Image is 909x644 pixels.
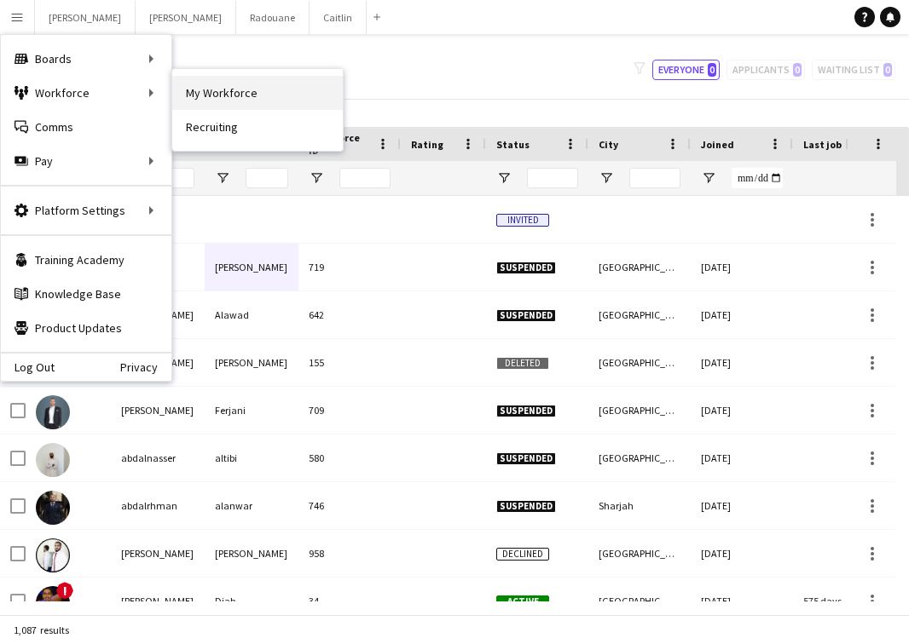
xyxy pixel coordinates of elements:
[36,491,70,525] img: abdalrhman alanwar
[172,110,343,144] a: Recruiting
[496,548,549,561] span: Declined
[527,168,578,188] input: Status Filter Input
[298,291,401,338] div: 642
[588,530,691,577] div: [GEOGRAPHIC_DATA]
[691,578,793,624] div: [DATE]
[36,586,70,620] img: Abdel rahman Diab
[111,530,205,577] div: [PERSON_NAME]
[588,387,691,434] div: [GEOGRAPHIC_DATA]
[691,530,793,577] div: [DATE]
[205,482,298,529] div: alanwar
[298,578,401,624] div: 34
[1,243,171,277] a: Training Academy
[496,500,556,513] span: Suspended
[298,339,401,386] div: 155
[1,144,171,178] div: Pay
[691,434,793,481] div: [DATE]
[111,578,205,624] div: [PERSON_NAME]
[629,168,680,188] input: City Filter Input
[496,262,556,274] span: Suspended
[205,244,298,290] div: [PERSON_NAME]
[298,530,401,577] div: 958
[56,582,73,599] span: !
[205,339,298,386] div: [PERSON_NAME]
[588,291,691,338] div: [GEOGRAPHIC_DATA]
[36,443,70,477] img: abdalnasser altibi
[1,42,171,76] div: Boards
[701,138,734,151] span: Joined
[35,1,136,34] button: [PERSON_NAME]
[298,387,401,434] div: 709
[1,193,171,227] div: Platform Settings
[205,578,298,624] div: Diab
[496,214,549,227] span: Invited
[339,168,391,188] input: Workforce ID Filter Input
[496,138,530,151] span: Status
[309,170,324,186] button: Open Filter Menu
[701,170,716,186] button: Open Filter Menu
[588,244,691,290] div: [GEOGRAPHIC_DATA]
[36,395,70,429] img: Abdallah Ferjani
[496,452,556,465] span: Suspended
[298,244,401,290] div: 719
[120,360,171,374] a: Privacy
[599,170,614,186] button: Open Filter Menu
[588,339,691,386] div: [GEOGRAPHIC_DATA]
[691,482,793,529] div: [DATE]
[36,538,70,572] img: Abdel Jaleel Elsharief
[496,309,556,322] span: Suspended
[793,578,895,624] div: 575 days
[205,530,298,577] div: [PERSON_NAME]
[111,434,205,481] div: abdalnasser
[588,482,691,529] div: Sharjah
[496,170,512,186] button: Open Filter Menu
[691,244,793,290] div: [DATE]
[172,76,343,110] a: My Workforce
[111,387,205,434] div: [PERSON_NAME]
[246,168,288,188] input: Last Name Filter Input
[310,1,367,34] button: Caitlin
[411,138,443,151] span: Rating
[1,277,171,311] a: Knowledge Base
[298,434,401,481] div: 580
[708,63,716,77] span: 0
[588,434,691,481] div: [GEOGRAPHIC_DATA]
[496,595,549,608] span: Active
[691,339,793,386] div: [DATE]
[1,360,55,374] a: Log Out
[111,482,205,529] div: abdalrhman
[496,405,556,417] span: Suspended
[205,387,298,434] div: Ferjani
[1,311,171,345] a: Product Updates
[588,578,691,624] div: [GEOGRAPHIC_DATA]
[691,387,793,434] div: [DATE]
[732,168,783,188] input: Joined Filter Input
[215,170,230,186] button: Open Filter Menu
[496,357,549,370] span: Deleted
[599,138,618,151] span: City
[152,168,194,188] input: First Name Filter Input
[136,1,236,34] button: [PERSON_NAME]
[298,482,401,529] div: 746
[803,138,842,151] span: Last job
[205,434,298,481] div: altibi
[652,60,720,80] button: Everyone0
[236,1,310,34] button: Radouane
[691,291,793,338] div: [DATE]
[1,110,171,144] a: Comms
[1,76,171,110] div: Workforce
[205,291,298,338] div: Alawad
